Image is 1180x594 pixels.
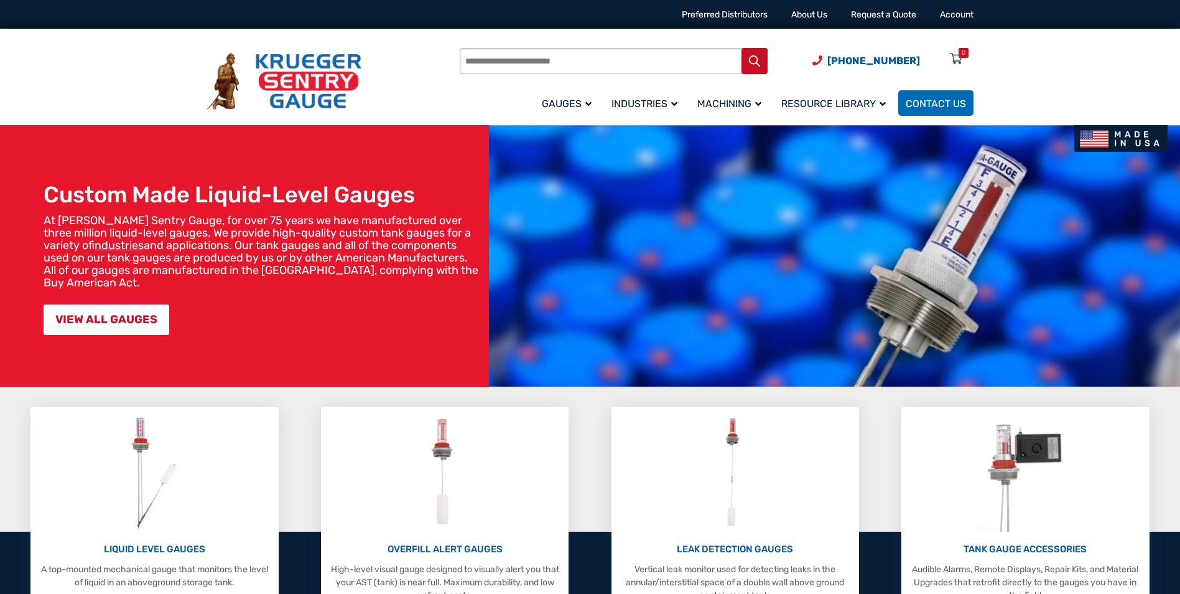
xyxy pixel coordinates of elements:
[44,214,483,289] p: At [PERSON_NAME] Sentry Gauge, for over 75 years we have manufactured over three million liquid-l...
[542,98,592,110] span: Gauges
[975,413,1075,532] img: Tank Gauge Accessories
[682,9,768,20] a: Preferred Distributors
[534,88,604,118] a: Gauges
[774,88,898,118] a: Resource Library
[604,88,690,118] a: Industries
[908,542,1143,557] p: TANK GAUGE ACCESSORIES
[37,563,272,589] p: A top-mounted mechanical gauge that monitors the level of liquid in an aboveground storage tank.
[781,98,886,110] span: Resource Library
[207,53,361,110] img: Krueger Sentry Gauge
[618,542,853,557] p: LEAK DETECTION GAUGES
[791,9,827,20] a: About Us
[611,98,677,110] span: Industries
[697,98,761,110] span: Machining
[827,55,920,67] span: [PHONE_NUMBER]
[690,88,774,118] a: Machining
[1074,125,1168,152] img: Made In USA
[710,413,760,532] img: Leak Detection Gauges
[962,48,965,58] div: 0
[851,9,916,20] a: Request a Quote
[898,90,973,116] a: Contact Us
[417,413,473,532] img: Overfill Alert Gauges
[95,238,144,252] a: industries
[44,181,483,208] h1: Custom Made Liquid-Level Gauges
[37,542,272,557] p: LIQUID LEVEL GAUGES
[940,9,973,20] a: Account
[906,98,966,110] span: Contact Us
[121,413,187,532] img: Liquid Level Gauges
[812,53,920,68] a: Phone Number (920) 434-8860
[44,304,169,335] a: VIEW ALL GAUGES
[327,542,562,557] p: OVERFILL ALERT GAUGES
